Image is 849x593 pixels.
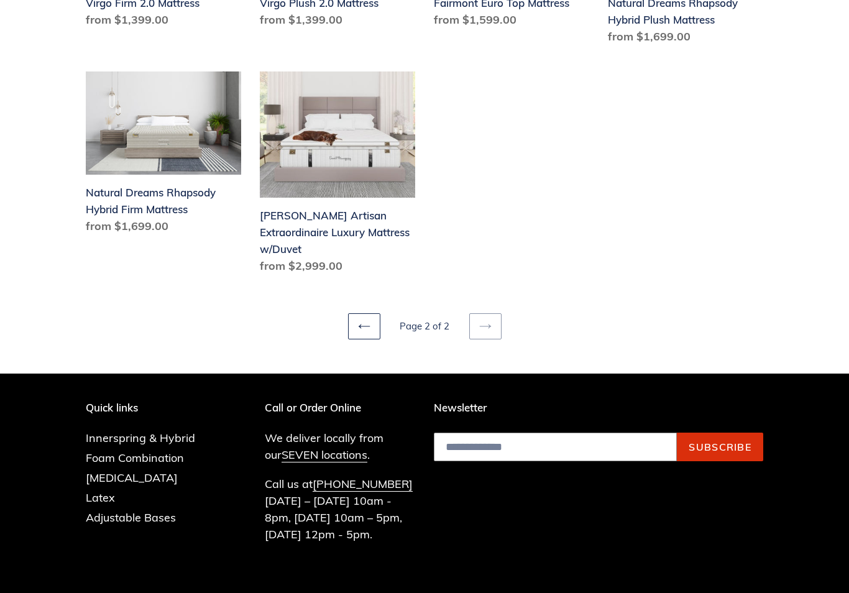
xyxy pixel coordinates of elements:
span: Subscribe [689,441,751,453]
input: Email address [434,433,677,461]
button: Subscribe [677,433,763,461]
a: Innerspring & Hybrid [86,431,195,445]
a: [MEDICAL_DATA] [86,471,178,485]
p: Call or Order Online [265,402,416,414]
a: Hemingway Artisan Extraordinaire Luxury Mattress w/Duvet [260,71,415,279]
a: [PHONE_NUMBER] [313,477,413,492]
p: Quick links [86,402,214,414]
a: Foam Combination [86,451,184,465]
a: Natural Dreams Rhapsody Hybrid Firm Mattress [86,71,241,240]
a: Latex [86,490,115,505]
li: Page 2 of 2 [383,319,467,334]
a: Adjustable Bases [86,510,176,525]
p: We deliver locally from our . [265,430,416,463]
p: Call us at [DATE] – [DATE] 10am - 8pm, [DATE] 10am – 5pm, [DATE] 12pm - 5pm. [265,476,416,543]
a: SEVEN locations [282,448,367,462]
p: Newsletter [434,402,763,414]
